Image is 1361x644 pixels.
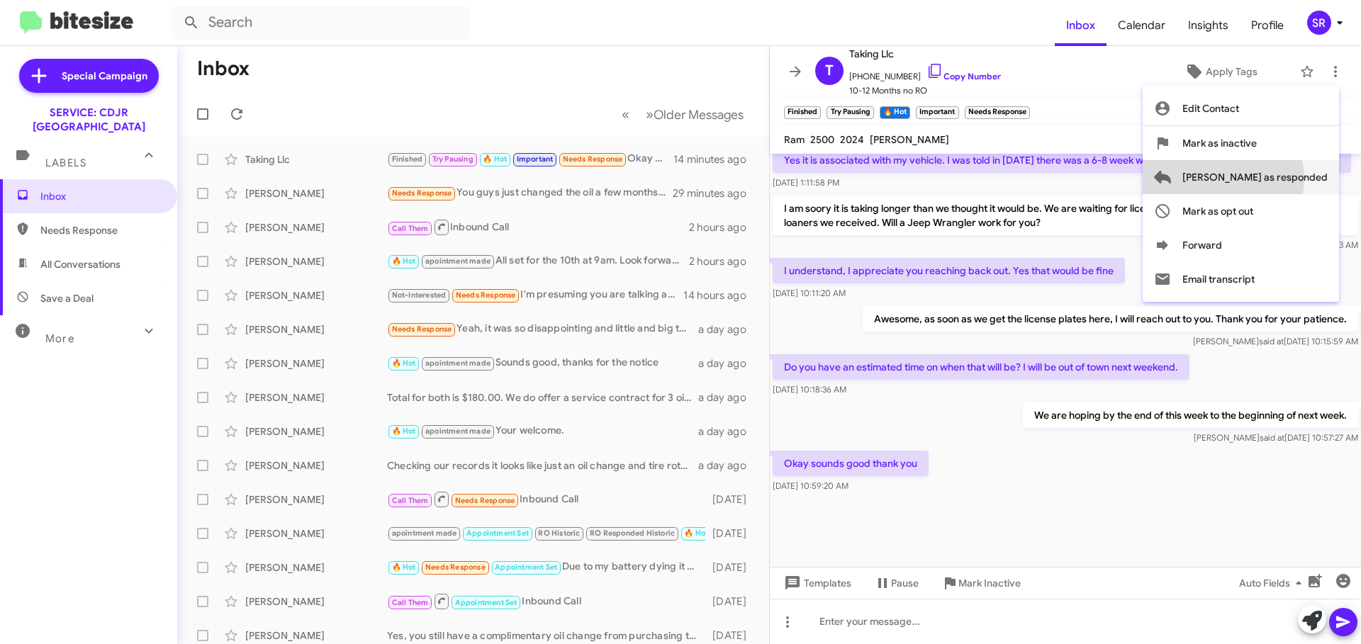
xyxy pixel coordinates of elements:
[1182,160,1328,194] span: [PERSON_NAME] as responded
[1182,91,1239,125] span: Edit Contact
[1182,194,1253,228] span: Mark as opt out
[1143,228,1339,262] button: Forward
[1143,262,1339,296] button: Email transcript
[1182,126,1257,160] span: Mark as inactive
